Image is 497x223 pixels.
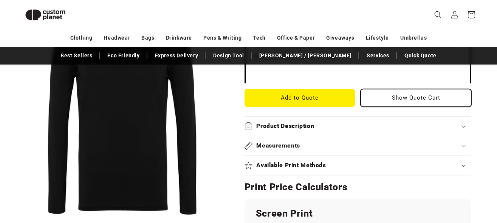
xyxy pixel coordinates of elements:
[363,49,393,62] a: Services
[245,156,471,175] summary: Available Print Methods
[141,31,154,45] a: Bags
[104,31,130,45] a: Headwear
[245,89,355,107] button: Add to Quote
[256,161,326,169] h2: Available Print Methods
[245,117,471,136] summary: Product Description
[366,31,389,45] a: Lifestyle
[401,49,440,62] a: Quick Quote
[253,31,265,45] a: Tech
[277,31,315,45] a: Office & Paper
[256,142,300,150] h2: Measurements
[19,3,72,27] img: Custom Planet
[400,31,427,45] a: Umbrellas
[361,89,471,107] button: Show Quote Cart
[253,68,463,76] iframe: Customer reviews powered by Trustpilot
[256,122,314,130] h2: Product Description
[209,49,248,62] a: Design Tool
[256,208,460,220] h2: Screen Print
[430,6,446,23] summary: Search
[326,31,354,45] a: Giveaways
[151,49,202,62] a: Express Delivery
[166,31,192,45] a: Drinkware
[70,31,93,45] a: Clothing
[57,49,96,62] a: Best Sellers
[203,31,242,45] a: Pens & Writing
[104,49,143,62] a: Eco Friendly
[255,49,355,62] a: [PERSON_NAME] / [PERSON_NAME]
[245,136,471,155] summary: Measurements
[245,181,471,193] h2: Print Price Calculators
